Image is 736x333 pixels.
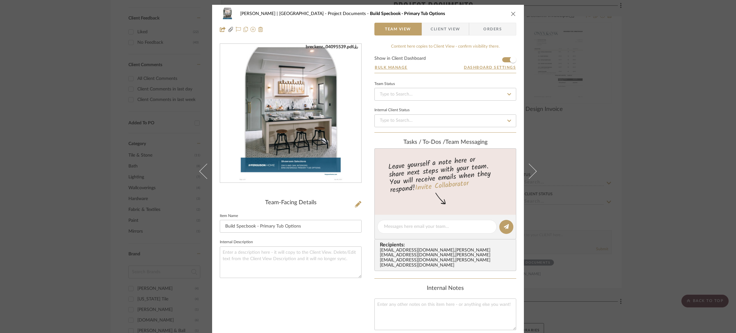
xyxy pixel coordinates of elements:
[237,44,344,183] img: 43f5bad9-a3a3-4db3-b321-aa7edb6b75d4_436x436.jpg
[220,220,362,233] input: Enter Item Name
[403,139,445,145] span: Tasks / To-Dos /
[374,88,516,101] input: Type to Search…
[510,11,516,17] button: close
[220,199,362,206] div: Team-Facing Details
[328,12,370,16] span: Project Documents
[431,23,460,35] span: Client View
[374,65,408,70] button: Bulk Manage
[374,109,410,112] div: Internal Client Status
[374,139,516,146] div: team Messaging
[415,178,469,194] a: Invite Collaborator
[306,44,358,50] div: breckenr...04095539.pdf
[374,43,516,50] div: Content here copies to Client View - confirm visibility there.
[464,65,516,70] button: Dashboard Settings
[380,242,513,248] span: Recipients:
[220,241,253,244] label: Internal Description
[374,82,395,86] div: Team Status
[374,153,517,196] div: Leave yourself a note here or share next steps with your team. You will receive emails when they ...
[374,114,516,127] input: Type to Search…
[385,23,411,35] span: Team View
[220,44,361,183] div: 0
[258,27,263,32] img: Remove from project
[476,23,509,35] span: Orders
[240,12,328,16] span: [PERSON_NAME] | [GEOGRAPHIC_DATA]
[374,285,516,292] div: Internal Notes
[220,214,238,218] label: Item Name
[370,12,445,16] span: Build Specbook - Primary Tub Options
[220,7,235,20] img: 43f5bad9-a3a3-4db3-b321-aa7edb6b75d4_48x40.jpg
[380,248,513,268] div: [EMAIL_ADDRESS][DOMAIN_NAME] , [PERSON_NAME][EMAIL_ADDRESS][DOMAIN_NAME] , [PERSON_NAME][EMAIL_AD...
